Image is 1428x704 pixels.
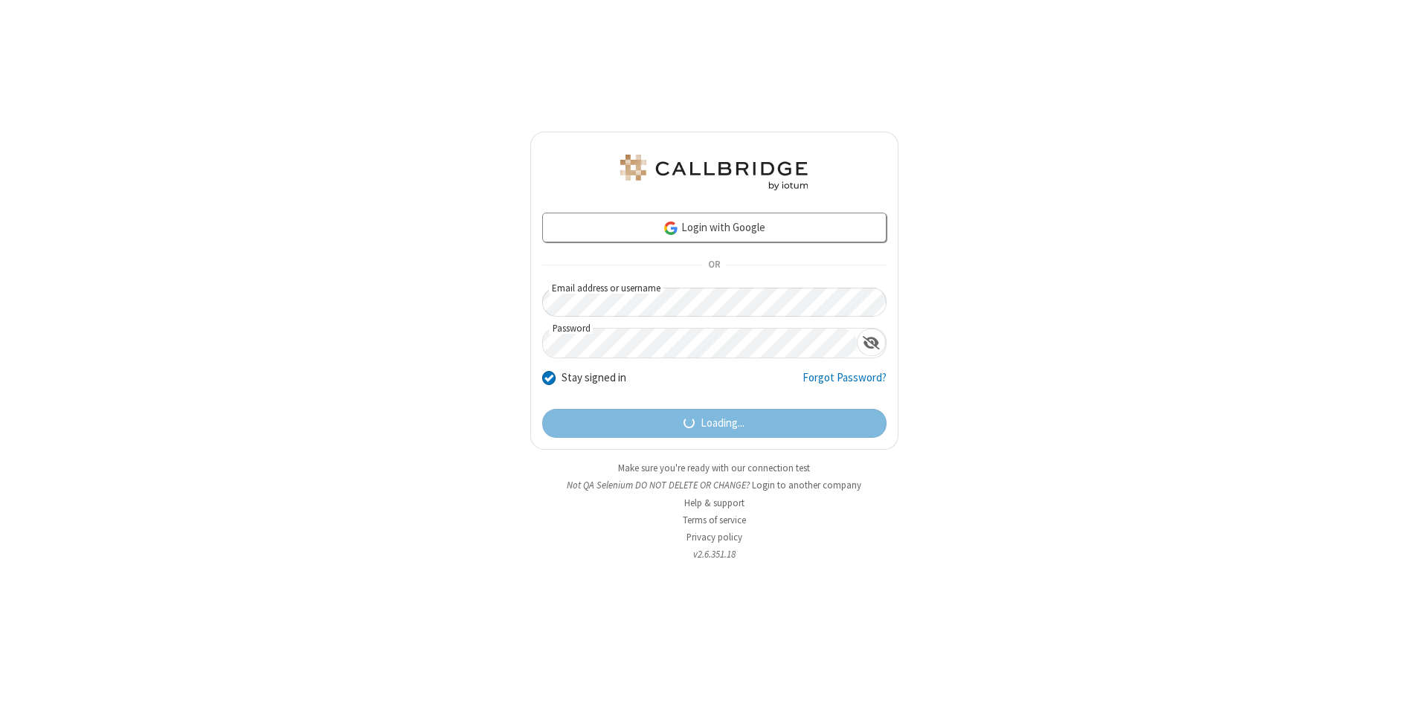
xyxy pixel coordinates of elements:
input: Email address or username [542,288,887,317]
button: Loading... [542,409,887,439]
img: google-icon.png [663,220,679,236]
a: Make sure you're ready with our connection test [618,462,810,474]
a: Help & support [684,497,744,509]
span: OR [702,255,726,276]
button: Login to another company [752,478,861,492]
a: Terms of service [683,514,746,526]
img: QA Selenium DO NOT DELETE OR CHANGE [617,155,811,190]
a: Privacy policy [686,531,742,543]
div: Show password [857,329,886,356]
input: Password [543,329,857,358]
li: v2.6.351.18 [530,547,898,561]
a: Login with Google [542,213,887,242]
label: Stay signed in [562,369,626,387]
span: Loading... [701,415,744,432]
li: Not QA Selenium DO NOT DELETE OR CHANGE? [530,478,898,492]
a: Forgot Password? [803,369,887,398]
